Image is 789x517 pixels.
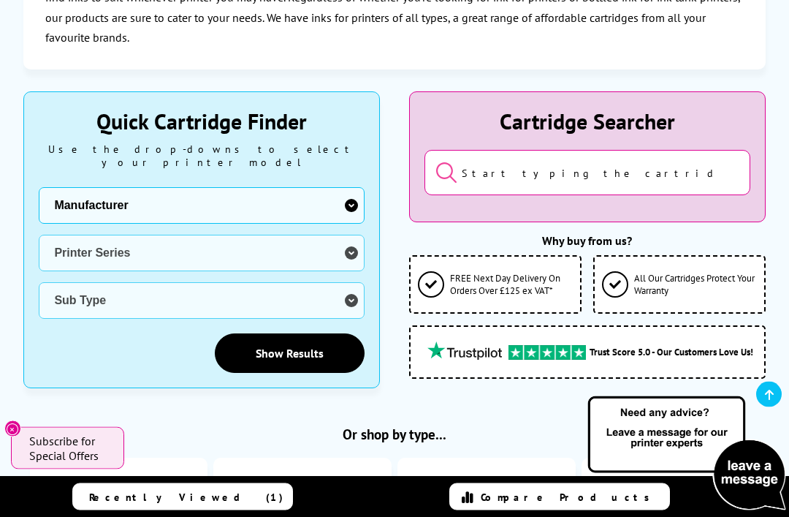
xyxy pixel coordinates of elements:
img: trustpilot rating [508,346,586,361]
a: Show Results [215,334,365,374]
button: Close [4,420,21,437]
a: Canon Ink Cartridges [249,473,356,488]
a: Dell Ink Cartridges [439,473,534,488]
input: Start typing the cartridge or printer's name... [424,151,750,196]
img: trustpilot rating [421,342,508,361]
span: Recently Viewed (1) [89,491,283,504]
span: FREE Next Day Delivery On Orders Over £125 ex VAT* [450,273,573,298]
span: All Our Cartridges Protect Your Warranty [634,273,757,298]
div: Why buy from us? [409,234,766,249]
div: Use the drop-downs to select your printer model [39,143,365,170]
span: Subscribe for Special Offers [29,434,110,463]
a: Brother Ink Cartridges [62,473,175,488]
span: Trust Score 5.0 - Our Customers Love Us! [590,347,753,359]
img: Open Live Chat window [584,394,789,514]
span: Compare Products [481,491,657,504]
div: Cartridge Searcher [424,107,750,136]
a: Compare Products [449,483,670,510]
a: Recently Viewed (1) [72,483,293,510]
div: Quick Cartridge Finder [39,107,365,136]
h2: Or shop by type... [23,426,765,444]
